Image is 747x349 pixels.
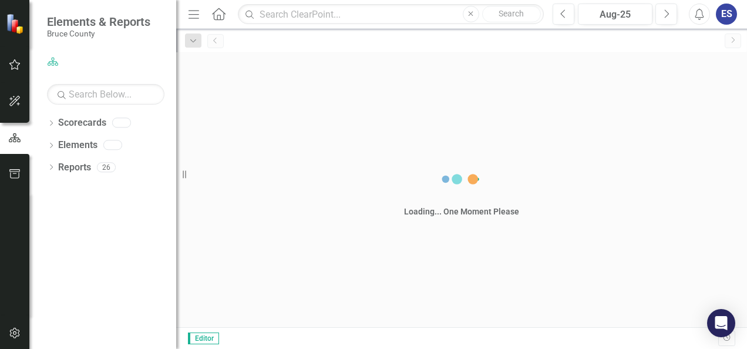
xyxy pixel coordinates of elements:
input: Search Below... [47,84,164,105]
a: Reports [58,161,91,174]
input: Search ClearPoint... [238,4,544,25]
img: ClearPoint Strategy [6,13,26,33]
span: Editor [188,333,219,344]
small: Bruce County [47,29,150,38]
a: Scorecards [58,116,106,130]
button: ES [716,4,737,25]
span: Elements & Reports [47,15,150,29]
button: Search [482,6,541,22]
div: 26 [97,162,116,172]
div: Loading... One Moment Please [404,206,519,217]
div: Open Intercom Messenger [707,309,735,337]
a: Elements [58,139,97,152]
div: Aug-25 [582,8,648,22]
span: Search [499,9,524,18]
button: Aug-25 [578,4,652,25]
